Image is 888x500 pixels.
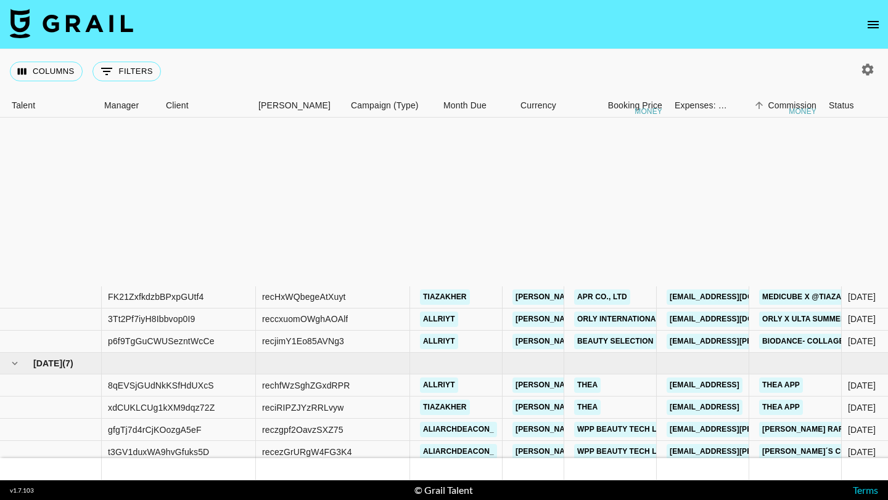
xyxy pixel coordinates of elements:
div: Jul '25 [848,291,876,303]
a: [PERSON_NAME][EMAIL_ADDRESS][PERSON_NAME][DOMAIN_NAME] [512,377,777,393]
a: [EMAIL_ADDRESS][DOMAIN_NAME] [667,289,805,305]
div: v 1.7.103 [10,486,34,494]
a: ORLY International [574,312,664,327]
div: Month Due [443,94,487,118]
div: Booking Price [608,94,662,118]
div: Client [166,94,189,118]
a: [EMAIL_ADDRESS][PERSON_NAME][DOMAIN_NAME] [667,334,868,349]
div: Talent [6,94,98,118]
a: [PERSON_NAME][EMAIL_ADDRESS][PERSON_NAME][DOMAIN_NAME] [512,289,777,305]
a: Thea App [759,400,803,415]
div: Expenses: Remove Commission? [668,94,730,118]
div: Client [160,94,252,118]
a: allriyt [420,312,458,327]
div: money [635,108,662,115]
a: [EMAIL_ADDRESS][PERSON_NAME][DOMAIN_NAME] [667,444,868,459]
div: Jul '25 [848,335,876,347]
a: Beauty Selection [574,334,657,349]
a: Thea [574,400,601,415]
div: Jul '25 [848,313,876,325]
button: Show filters [92,62,161,81]
a: [PERSON_NAME][EMAIL_ADDRESS][PERSON_NAME][DOMAIN_NAME] [512,422,777,437]
div: Aug '25 [848,446,876,458]
div: 8qEVSjGUdNkKSfHdUXcS [108,379,214,392]
div: money [789,108,816,115]
span: ( 7 ) [62,357,73,369]
div: Expenses: Remove Commission? [675,94,728,118]
button: Sort [750,97,768,114]
a: Medicube x @tiazakher [759,289,866,305]
a: [EMAIL_ADDRESS][DOMAIN_NAME] [667,312,805,327]
div: Campaign (Type) [345,94,437,118]
a: [PERSON_NAME][EMAIL_ADDRESS][PERSON_NAME][DOMAIN_NAME] [512,400,777,415]
div: xdCUKLCUg1kXM9dqz72Z [108,401,215,414]
a: WPP Beauty Tech Labs [574,444,676,459]
div: Manager [98,94,160,118]
a: [EMAIL_ADDRESS] [667,377,742,393]
div: Campaign (Type) [351,94,419,118]
button: Select columns [10,62,83,81]
a: Terms [853,484,878,496]
div: FK21ZxfkdzbBPxpGUtf4 [108,291,204,303]
div: recHxWQbegeAtXuyt [262,291,346,303]
a: allriyt [420,334,458,349]
div: t3GV1duxWA9hvGfuks5D [108,446,209,458]
div: Aug '25 [848,424,876,436]
span: [DATE] [33,357,62,369]
div: reczgpf2OavzSXZ75 [262,424,343,436]
a: tiazakher [420,400,470,415]
a: Thea App [759,377,803,393]
div: Status [829,94,854,118]
div: gfgTj7d4rCjKOozgA5eF [108,424,202,436]
a: Thea [574,377,601,393]
div: Booker [252,94,345,118]
a: [PERSON_NAME][EMAIL_ADDRESS][PERSON_NAME][DOMAIN_NAME] [512,444,777,459]
a: tiazakher [420,289,470,305]
div: Talent [12,94,35,118]
div: Currency [514,94,576,118]
a: [PERSON_NAME][EMAIL_ADDRESS][PERSON_NAME][DOMAIN_NAME] [512,334,777,349]
div: 3Tt2Pf7iyH8Ibbvop0I9 [108,313,195,325]
img: Grail Talent [10,9,133,38]
div: Aug '25 [848,379,876,392]
div: Currency [520,94,556,118]
div: rechfWzSghZGxdRPR [262,379,350,392]
button: open drawer [861,12,886,37]
div: Aug '25 [848,401,876,414]
div: Commission [768,94,816,118]
a: [EMAIL_ADDRESS][PERSON_NAME][DOMAIN_NAME] [667,422,868,437]
div: reciRIPZJYzRRLvyw [262,401,343,414]
a: ORLY X ULTA Summer Reset [759,312,876,327]
a: allriyt [420,377,458,393]
div: recezGrURgW4FG3K4 [262,446,352,458]
div: p6f9TgGuCWUSezntWcCe [108,335,215,347]
button: hide children [6,355,23,372]
a: APR Co., Ltd [574,289,630,305]
a: WPP Beauty Tech Labs [574,422,676,437]
div: recjimY1Eo85AVNg3 [262,335,344,347]
a: aliarchdeacon_ [420,444,497,459]
a: aliarchdeacon_ [420,422,497,437]
div: Manager [104,94,139,118]
div: reccxuomOWghAOAlf [262,313,348,325]
div: Month Due [437,94,514,118]
div: © Grail Talent [414,484,473,496]
div: [PERSON_NAME] [258,94,331,118]
a: [PERSON_NAME][EMAIL_ADDRESS][PERSON_NAME][DOMAIN_NAME] [512,312,777,327]
a: [EMAIL_ADDRESS] [667,400,742,415]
